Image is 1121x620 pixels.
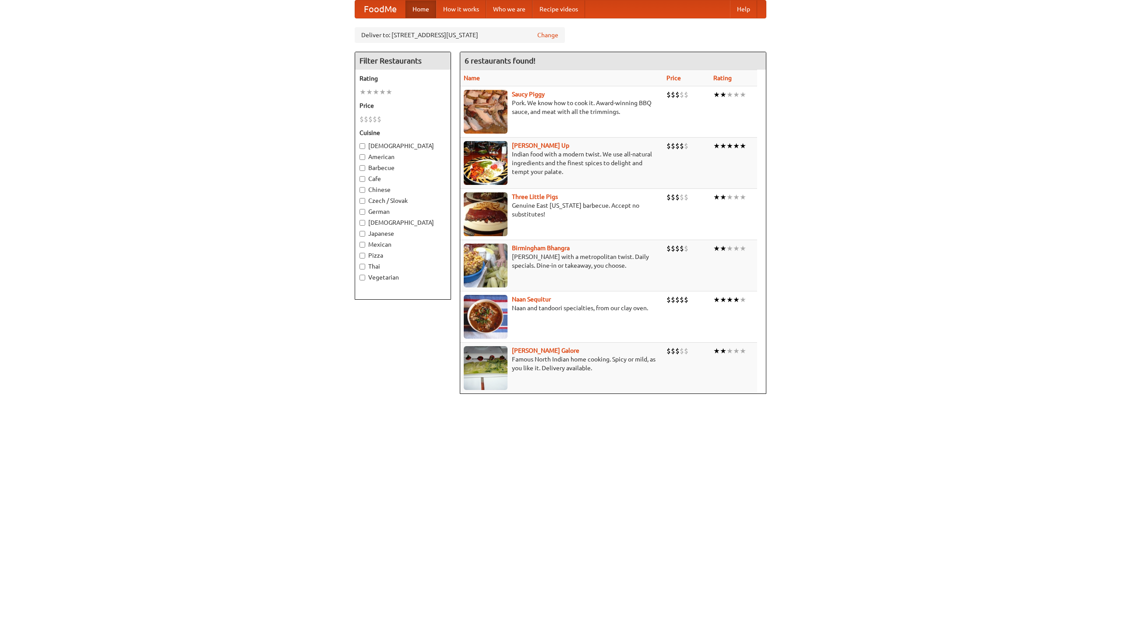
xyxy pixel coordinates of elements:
[512,91,545,98] b: Saucy Piggy
[512,347,579,354] b: [PERSON_NAME] Galore
[666,74,681,81] a: Price
[671,192,675,202] li: $
[360,253,365,259] input: Pizza
[532,0,585,18] a: Recipe videos
[666,346,671,356] li: $
[512,244,570,252] a: Birmingham Bhangra
[405,0,436,18] a: Home
[360,198,365,204] input: Czech / Slovak
[675,141,680,151] li: $
[713,141,720,151] li: ★
[360,154,365,160] input: American
[675,295,680,305] li: $
[680,192,684,202] li: $
[360,187,365,193] input: Chinese
[666,141,671,151] li: $
[360,128,446,137] h5: Cuisine
[671,244,675,253] li: $
[360,74,446,83] h5: Rating
[733,244,740,253] li: ★
[740,192,746,202] li: ★
[713,346,720,356] li: ★
[360,229,446,238] label: Japanese
[720,192,726,202] li: ★
[464,150,659,176] p: Indian food with a modern twist. We use all-natural ingredients and the finest spices to delight ...
[464,355,659,372] p: Famous North Indian home cooking. Spicy or mild, as you like it. Delivery available.
[464,90,508,134] img: saucy.jpg
[512,296,551,303] a: Naan Sequitur
[360,220,365,226] input: [DEMOGRAPHIC_DATA]
[355,27,565,43] div: Deliver to: [STREET_ADDRESS][US_STATE]
[464,141,508,185] img: curryup.jpg
[671,295,675,305] li: $
[733,295,740,305] li: ★
[713,244,720,253] li: ★
[733,346,740,356] li: ★
[680,244,684,253] li: $
[355,0,405,18] a: FoodMe
[684,90,688,99] li: $
[720,90,726,99] li: ★
[366,87,373,97] li: ★
[671,346,675,356] li: $
[464,201,659,219] p: Genuine East [US_STATE] barbecue. Accept no substitutes!
[360,264,365,269] input: Thai
[360,143,365,149] input: [DEMOGRAPHIC_DATA]
[671,141,675,151] li: $
[733,192,740,202] li: ★
[436,0,486,18] a: How it works
[360,231,365,237] input: Japanese
[379,87,386,97] li: ★
[368,114,373,124] li: $
[666,244,671,253] li: $
[684,295,688,305] li: $
[512,193,558,200] b: Three Little Pigs
[360,196,446,205] label: Czech / Slovak
[666,295,671,305] li: $
[360,152,446,161] label: American
[684,192,688,202] li: $
[360,242,365,248] input: Mexican
[464,192,508,236] img: littlepigs.jpg
[675,346,680,356] li: $
[360,240,446,249] label: Mexican
[464,99,659,116] p: Pork. We know how to cook it. Award-winning BBQ sauce, and meat with all the trimmings.
[512,142,569,149] b: [PERSON_NAME] Up
[666,192,671,202] li: $
[680,141,684,151] li: $
[680,346,684,356] li: $
[377,114,381,124] li: $
[713,90,720,99] li: ★
[360,174,446,183] label: Cafe
[675,192,680,202] li: $
[360,275,365,280] input: Vegetarian
[360,165,365,171] input: Barbecue
[464,244,508,287] img: bhangra.jpg
[720,244,726,253] li: ★
[713,192,720,202] li: ★
[720,295,726,305] li: ★
[537,31,558,39] a: Change
[464,346,508,390] img: currygalore.jpg
[684,346,688,356] li: $
[364,114,368,124] li: $
[740,244,746,253] li: ★
[720,141,726,151] li: ★
[666,90,671,99] li: $
[740,141,746,151] li: ★
[726,90,733,99] li: ★
[360,185,446,194] label: Chinese
[386,87,392,97] li: ★
[675,244,680,253] li: $
[740,90,746,99] li: ★
[720,346,726,356] li: ★
[373,87,379,97] li: ★
[740,295,746,305] li: ★
[713,74,732,81] a: Rating
[464,295,508,339] img: naansequitur.jpg
[360,87,366,97] li: ★
[684,141,688,151] li: $
[360,273,446,282] label: Vegetarian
